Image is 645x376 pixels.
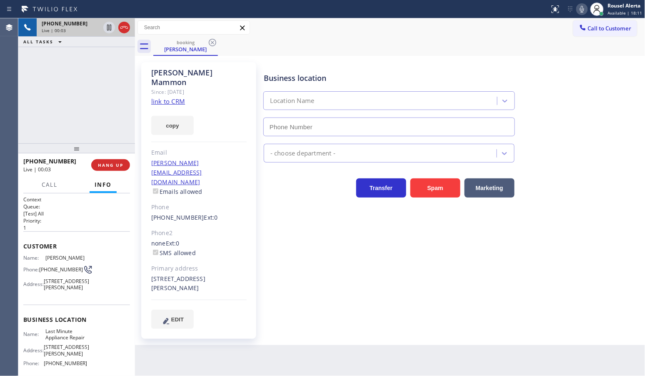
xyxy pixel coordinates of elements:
a: [PERSON_NAME][EMAIL_ADDRESS][DOMAIN_NAME] [151,159,202,186]
span: ALL TASKS [23,39,53,45]
span: Live | 00:03 [23,166,51,173]
div: none [151,239,247,258]
button: EDIT [151,310,194,329]
label: Emails allowed [151,188,202,196]
div: Primary address [151,264,247,273]
h1: Context [23,196,130,203]
div: Location Name [270,96,315,106]
div: Email [151,148,247,158]
span: [PHONE_NUMBER] [42,20,87,27]
span: EDIT [171,316,184,323]
button: Mute [576,3,588,15]
p: [Test] All [23,210,130,217]
span: Phone: [23,360,44,366]
label: SMS allowed [151,249,196,257]
span: [PHONE_NUMBER] [39,266,83,273]
button: Transfer [356,178,406,198]
span: Address: [23,281,44,287]
button: Call to Customer [573,20,637,36]
button: copy [151,116,194,135]
input: Search [138,21,250,34]
span: Call to Customer [588,25,632,32]
button: Spam [410,178,460,198]
span: Live | 00:03 [42,28,66,33]
span: Last Minute Appliance Repair [45,328,87,341]
button: ALL TASKS [18,37,70,47]
span: Call [42,181,57,188]
input: SMS allowed [153,250,158,255]
div: Rousel Alerta [608,2,642,9]
div: Since: [DATE] [151,87,247,97]
span: Available | 18:11 [608,10,642,16]
div: Michael Mammon [154,37,217,55]
span: [STREET_ADDRESS][PERSON_NAME] [44,278,89,291]
span: Business location [23,316,130,323]
a: link to CRM [151,97,185,105]
span: Name: [23,255,45,261]
div: Phone2 [151,228,247,238]
span: [STREET_ADDRESS][PERSON_NAME] [44,344,89,357]
div: [PERSON_NAME] Mammon [151,68,247,87]
span: HANG UP [98,162,123,168]
input: Emails allowed [153,188,158,194]
button: Info [90,177,117,193]
span: Ext: 0 [166,239,180,247]
span: [PHONE_NUMBER] [44,360,87,366]
span: [PERSON_NAME] [45,255,87,261]
div: [STREET_ADDRESS][PERSON_NAME] [151,274,247,293]
p: 1 [23,224,130,231]
button: Hang up [118,22,130,33]
h2: Queue: [23,203,130,210]
div: Business location [264,73,515,84]
span: Customer [23,242,130,250]
div: booking [154,39,217,45]
span: Name: [23,331,45,337]
div: Phone [151,203,247,212]
button: HANG UP [91,159,130,171]
div: - choose department - [270,148,335,158]
a: [PHONE_NUMBER] [151,213,204,221]
div: [PERSON_NAME] [154,45,217,53]
button: Call [37,177,62,193]
input: Phone Number [263,118,515,136]
button: Marketing [465,178,515,198]
span: Ext: 0 [204,213,218,221]
span: [PHONE_NUMBER] [23,157,76,165]
span: Phone: [23,266,39,273]
h2: Priority: [23,217,130,224]
span: Info [95,181,112,188]
span: Address: [23,347,44,353]
button: Hold Customer [103,22,115,33]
